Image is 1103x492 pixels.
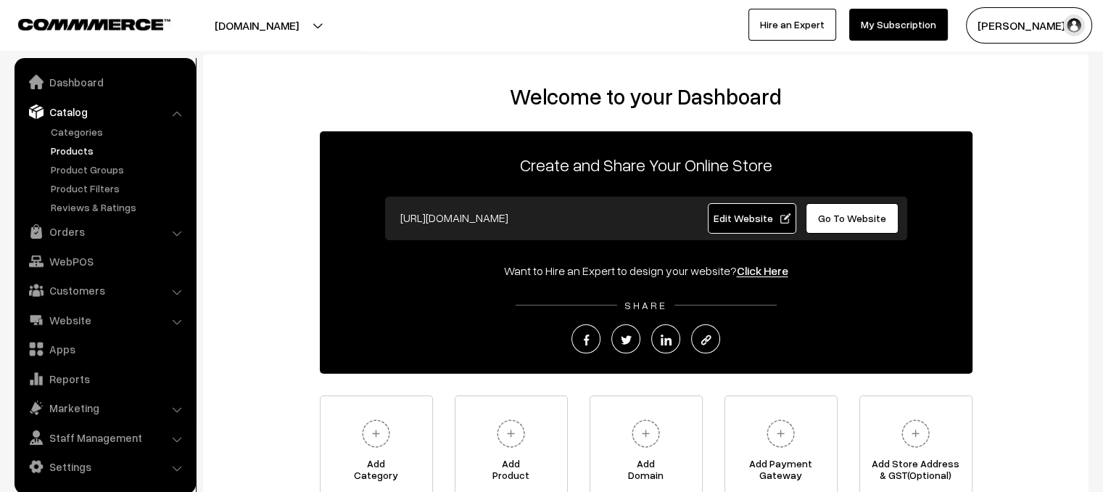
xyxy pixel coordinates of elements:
[320,262,972,279] div: Want to Hire an Expert to design your website?
[713,212,790,224] span: Edit Website
[590,458,702,487] span: Add Domain
[47,162,191,177] a: Product Groups
[18,425,191,451] a: Staff Management
[849,9,948,41] a: My Subscription
[860,458,972,487] span: Add Store Address & GST(Optional)
[725,458,837,487] span: Add Payment Gateway
[18,366,191,392] a: Reports
[18,248,191,274] a: WebPOS
[806,203,899,234] a: Go To Website
[18,218,191,245] a: Orders
[1063,15,1085,36] img: user
[18,99,191,125] a: Catalog
[356,414,396,454] img: plus.svg
[47,200,191,215] a: Reviews & Ratings
[455,458,567,487] span: Add Product
[18,307,191,333] a: Website
[626,414,666,454] img: plus.svg
[761,414,801,454] img: plus.svg
[18,454,191,480] a: Settings
[164,7,350,44] button: [DOMAIN_NAME]
[320,152,972,178] p: Create and Share Your Online Store
[18,19,170,30] img: COMMMERCE
[896,414,935,454] img: plus.svg
[18,395,191,421] a: Marketing
[218,83,1074,110] h2: Welcome to your Dashboard
[47,181,191,196] a: Product Filters
[966,7,1092,44] button: [PERSON_NAME] V…
[18,277,191,303] a: Customers
[47,124,191,139] a: Categories
[47,143,191,158] a: Products
[321,458,432,487] span: Add Category
[818,212,886,224] span: Go To Website
[617,299,674,311] span: SHARE
[18,336,191,362] a: Apps
[737,263,788,278] a: Click Here
[18,15,145,32] a: COMMMERCE
[748,9,836,41] a: Hire an Expert
[18,69,191,95] a: Dashboard
[491,414,531,454] img: plus.svg
[708,203,796,234] a: Edit Website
